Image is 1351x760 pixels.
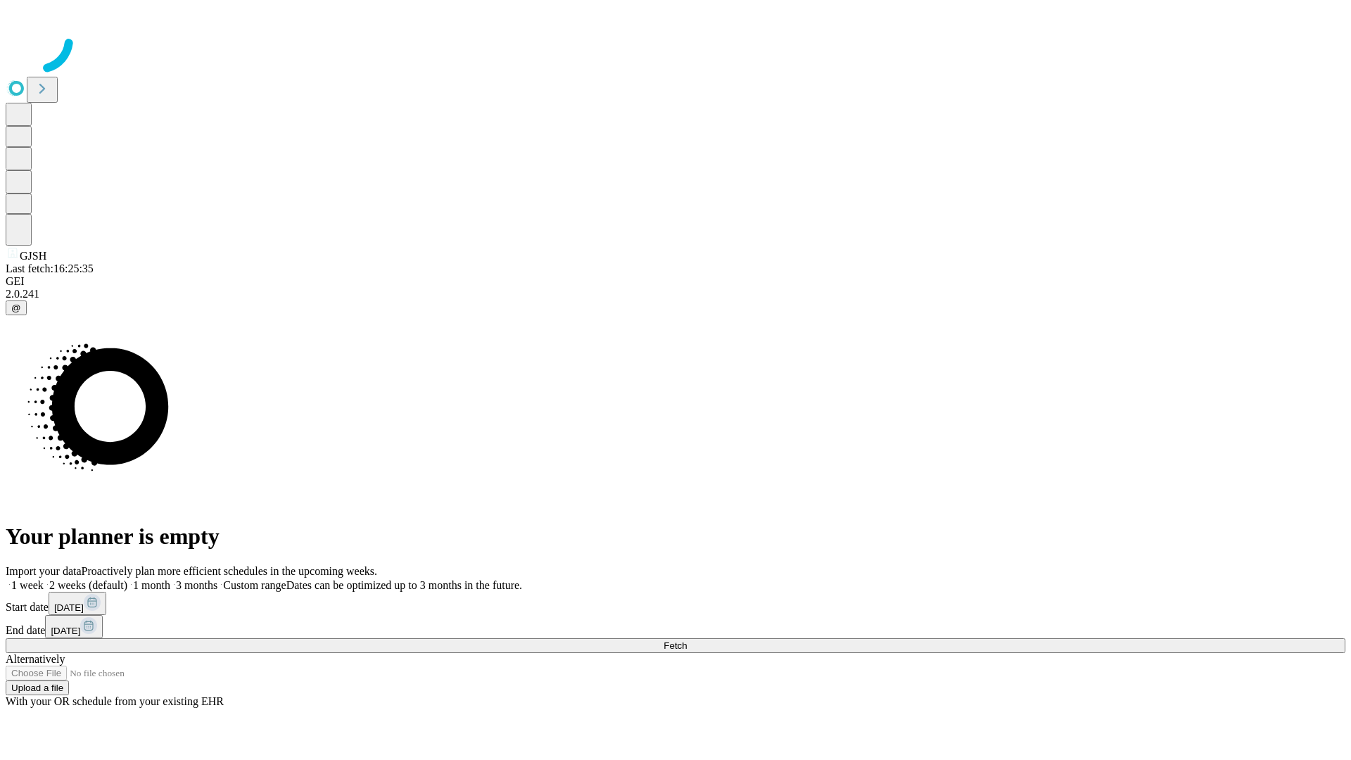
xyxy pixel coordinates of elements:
[6,695,224,707] span: With your OR schedule from your existing EHR
[49,579,127,591] span: 2 weeks (default)
[286,579,522,591] span: Dates can be optimized up to 3 months in the future.
[6,262,94,274] span: Last fetch: 16:25:35
[45,615,103,638] button: [DATE]
[133,579,170,591] span: 1 month
[6,653,65,665] span: Alternatively
[82,565,377,577] span: Proactively plan more efficient schedules in the upcoming weeks.
[6,680,69,695] button: Upload a file
[54,602,84,613] span: [DATE]
[6,638,1345,653] button: Fetch
[6,300,27,315] button: @
[6,524,1345,550] h1: Your planner is empty
[6,275,1345,288] div: GEI
[6,615,1345,638] div: End date
[49,592,106,615] button: [DATE]
[6,288,1345,300] div: 2.0.241
[6,565,82,577] span: Import your data
[51,626,80,636] span: [DATE]
[20,250,46,262] span: GJSH
[223,579,286,591] span: Custom range
[11,303,21,313] span: @
[176,579,217,591] span: 3 months
[664,640,687,651] span: Fetch
[11,579,44,591] span: 1 week
[6,592,1345,615] div: Start date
